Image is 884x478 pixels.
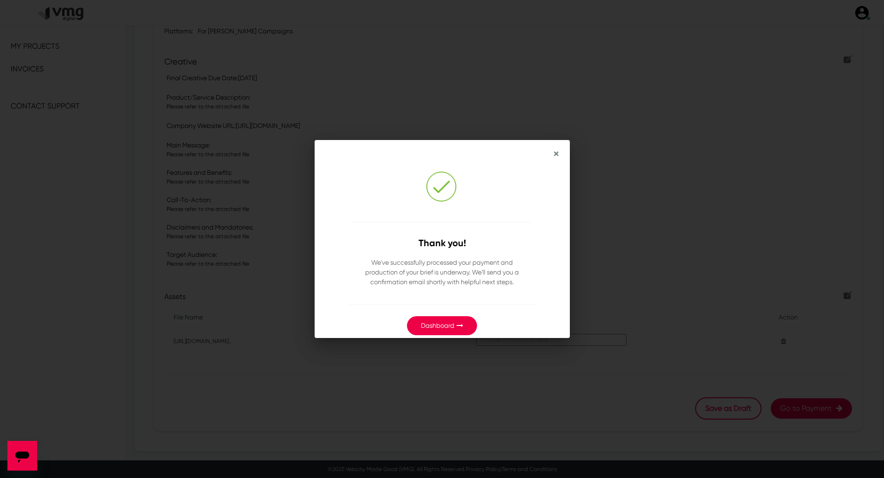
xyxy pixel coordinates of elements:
button: Close [554,148,559,159]
iframe: Button to launch messaging window [7,441,37,471]
span: × [554,147,559,160]
p: We've successfully processed your payment and production of your brief is underway. We'll send yo... [362,249,522,287]
button: Dashboard [407,316,477,335]
h5: Thank you! [362,228,522,249]
img: tick [423,168,461,205]
a: Dashboard [421,322,454,329]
